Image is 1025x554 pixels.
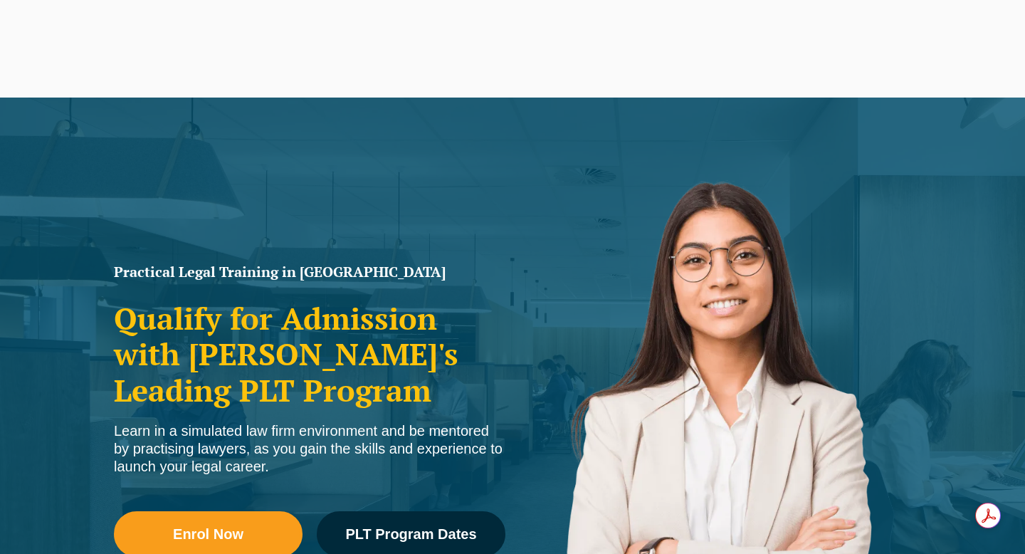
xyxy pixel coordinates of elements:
h2: Qualify for Admission with [PERSON_NAME]'s Leading PLT Program [114,300,505,408]
span: Enrol Now [173,527,243,541]
span: PLT Program Dates [345,527,476,541]
h1: Practical Legal Training in [GEOGRAPHIC_DATA] [114,265,505,279]
div: Learn in a simulated law firm environment and be mentored by practising lawyers, as you gain the ... [114,422,505,476]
